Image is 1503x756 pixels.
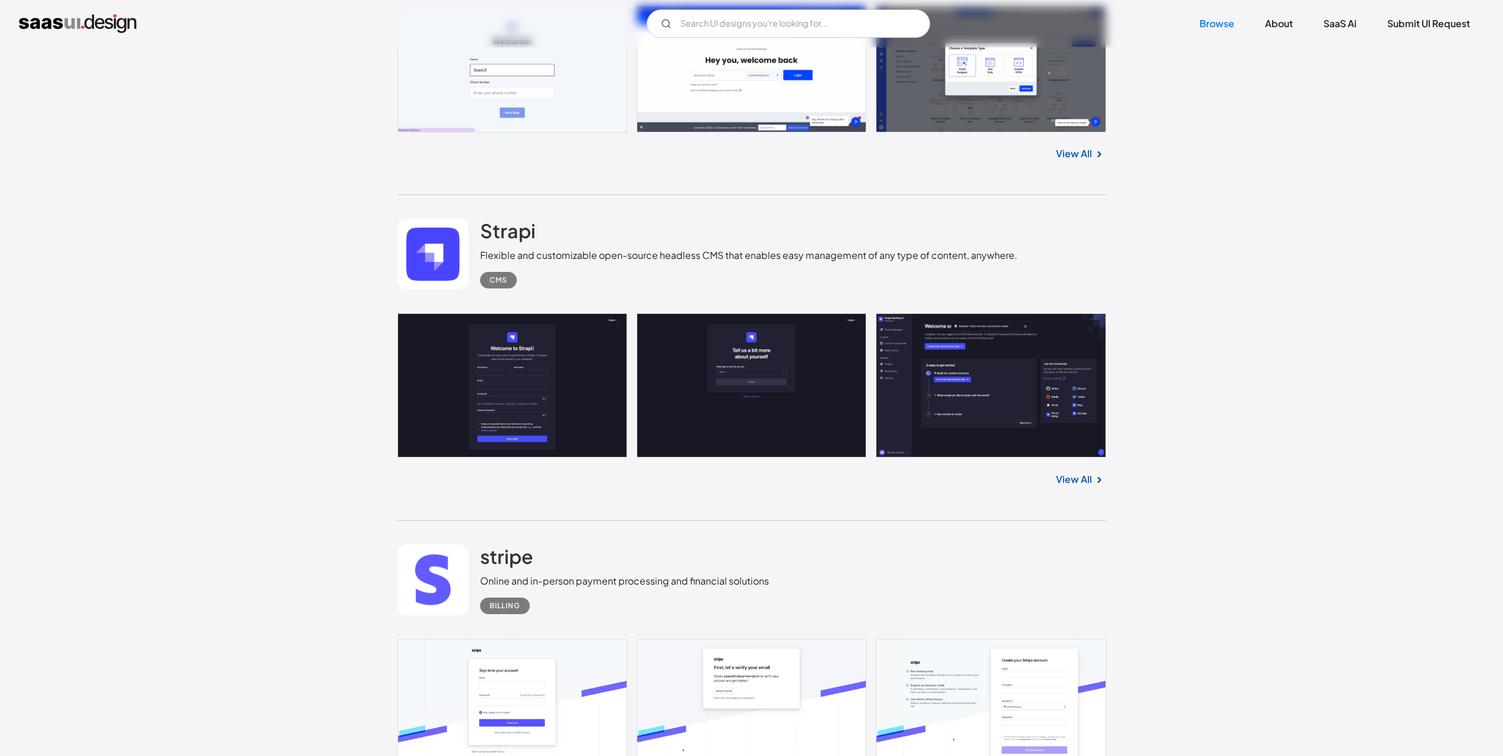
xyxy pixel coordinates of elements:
[490,599,520,613] div: Billing
[1056,472,1092,486] a: View All
[480,248,1018,262] div: Flexible and customizable open-source headless CMS that enables easy management of any type of co...
[1251,11,1307,37] a: About
[480,544,533,574] a: stripe
[647,9,930,38] input: Search UI designs you're looking for...
[490,273,507,287] div: CMS
[19,14,136,33] a: home
[1373,11,1484,37] a: Submit UI Request
[480,544,533,568] h2: stripe
[647,9,930,38] form: Email Form
[1056,147,1092,161] a: View All
[480,574,769,588] div: Online and in-person payment processing and financial solutions
[480,219,536,242] h2: Strapi
[1185,11,1248,37] a: Browse
[1309,11,1371,37] a: SaaS Ai
[480,219,536,248] a: Strapi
